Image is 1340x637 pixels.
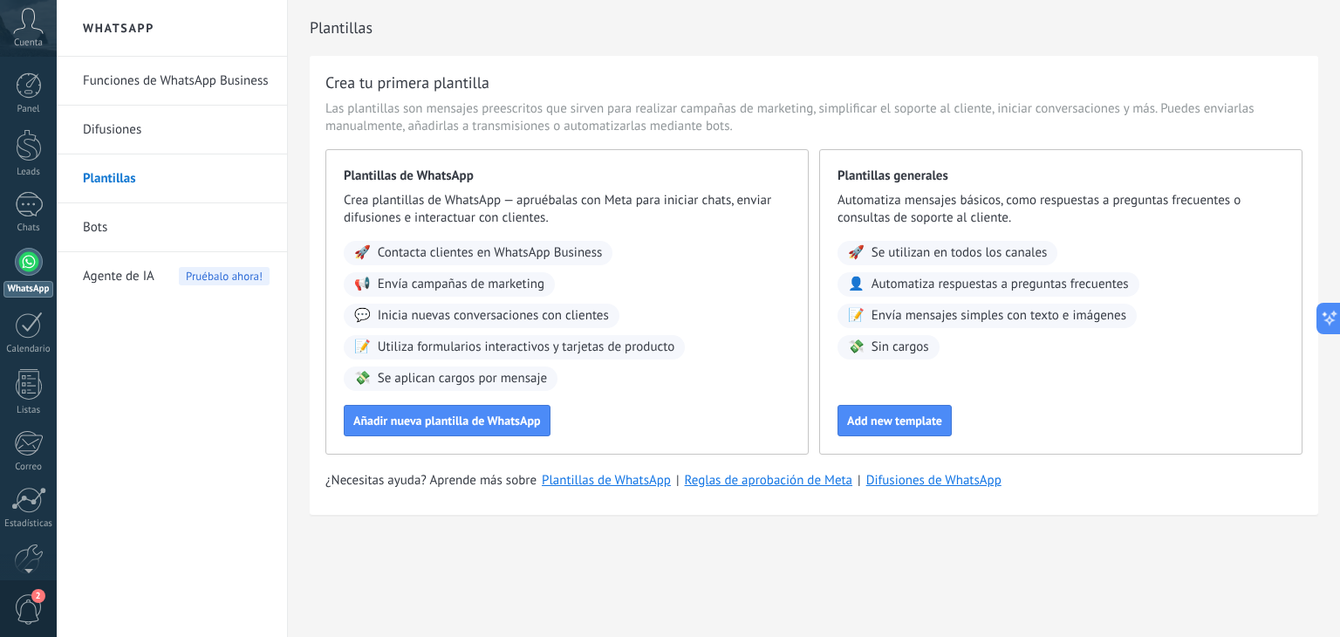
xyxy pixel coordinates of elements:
div: Chats [3,223,54,234]
span: Add new template [847,414,942,427]
li: Bots [57,203,287,252]
span: 💸 [848,339,865,356]
span: Cuenta [14,38,43,49]
span: Automatiza respuestas a preguntas frecuentes [872,276,1129,293]
li: Difusiones [57,106,287,154]
div: | | [325,472,1302,490]
span: 📢 [354,276,371,293]
li: Funciones de WhatsApp Business [57,57,287,106]
span: Agente de IA [83,252,154,301]
span: 🚀 [354,244,371,262]
span: 💬 [354,307,371,325]
a: Agente de IAPruébalo ahora! [83,252,270,301]
span: 🚀 [848,244,865,262]
span: ¿Necesitas ayuda? Aprende más sobre [325,472,537,490]
span: Añadir nueva plantilla de WhatsApp [353,414,541,427]
span: Envía mensajes simples con texto e imágenes [872,307,1126,325]
span: Contacta clientes en WhatsApp Business [378,244,603,262]
a: Funciones de WhatsApp Business [83,57,270,106]
div: Correo [3,462,54,473]
span: Plantillas generales [837,168,1284,185]
span: 📝 [354,339,371,356]
span: Sin cargos [872,339,929,356]
div: Calendario [3,344,54,355]
div: Listas [3,405,54,416]
div: Panel [3,104,54,115]
button: Añadir nueva plantilla de WhatsApp [344,405,550,436]
a: Reglas de aprobación de Meta [685,472,853,489]
span: Automatiza mensajes básicos, como respuestas a preguntas frecuentes o consultas de soporte al cli... [837,192,1284,227]
h3: Crea tu primera plantilla [325,72,489,93]
li: Plantillas [57,154,287,203]
span: 📝 [848,307,865,325]
span: Se aplican cargos por mensaje [378,370,547,387]
li: Agente de IA [57,252,287,300]
span: Crea plantillas de WhatsApp — apruébalas con Meta para iniciar chats, enviar difusiones e interac... [344,192,790,227]
a: Difusiones de WhatsApp [866,472,1002,489]
span: Inicia nuevas conversaciones con clientes [378,307,609,325]
span: Plantillas de WhatsApp [344,168,790,185]
a: Plantillas de WhatsApp [542,472,671,489]
div: Leads [3,167,54,178]
div: WhatsApp [3,281,53,298]
a: Bots [83,203,270,252]
a: Difusiones [83,106,270,154]
div: Estadísticas [3,518,54,530]
button: Add new template [837,405,952,436]
span: 💸 [354,370,371,387]
span: Las plantillas son mensajes preescritos que sirven para realizar campañas de marketing, simplific... [325,100,1302,135]
span: Utiliza formularios interactivos y tarjetas de producto [378,339,675,356]
a: Plantillas [83,154,270,203]
span: 👤 [848,276,865,293]
span: Pruébalo ahora! [179,267,270,285]
h2: Plantillas [310,10,1318,45]
span: Se utilizan en todos los canales [872,244,1048,262]
span: 2 [31,589,45,603]
span: Envía campañas de marketing [378,276,544,293]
